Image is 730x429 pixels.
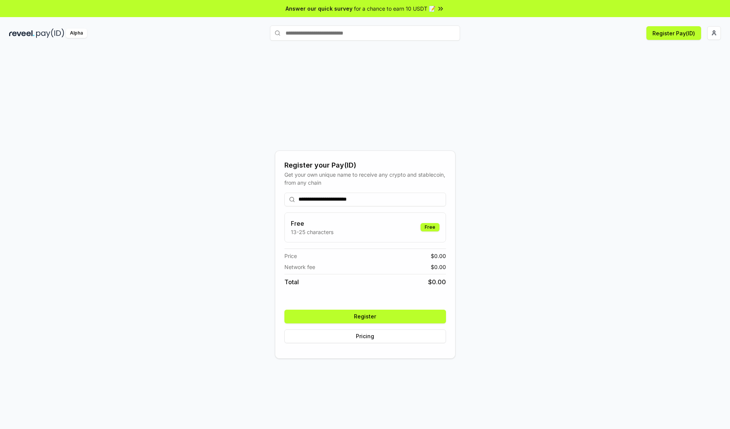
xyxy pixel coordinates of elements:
[284,277,299,287] span: Total
[284,263,315,271] span: Network fee
[284,160,446,171] div: Register your Pay(ID)
[291,219,333,228] h3: Free
[286,5,352,13] span: Answer our quick survey
[431,252,446,260] span: $ 0.00
[428,277,446,287] span: $ 0.00
[284,329,446,343] button: Pricing
[36,28,64,38] img: pay_id
[284,252,297,260] span: Price
[9,28,35,38] img: reveel_dark
[354,5,435,13] span: for a chance to earn 10 USDT 📝
[291,228,333,236] p: 13-25 characters
[431,263,446,271] span: $ 0.00
[284,171,446,187] div: Get your own unique name to receive any crypto and stablecoin, from any chain
[421,223,440,231] div: Free
[284,310,446,323] button: Register
[66,28,87,38] div: Alpha
[646,26,701,40] button: Register Pay(ID)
